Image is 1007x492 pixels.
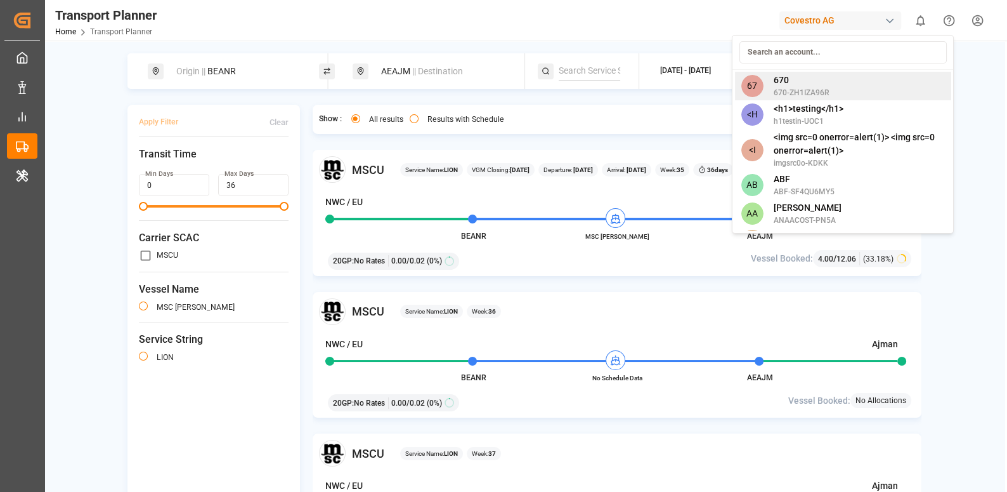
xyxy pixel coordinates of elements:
span: <img src=0 onerror=alert(1)> <img src=0 onerror=alert(1)> [773,131,944,157]
span: ABF [773,173,834,186]
span: 670-ZH1IZA96R [773,87,829,98]
span: AB [741,174,763,196]
span: ABF-SF4QU6MY5 [773,186,834,197]
span: [PERSON_NAME] [773,201,841,215]
span: <H [741,103,763,126]
input: Search an account... [739,41,946,63]
span: <I [741,139,763,161]
span: ANAACOST-PN5A [773,215,841,226]
span: <h1>testing</h1> [773,102,843,116]
span: AA [741,203,763,225]
span: 67 [741,75,763,97]
span: imgsrc0o-KDKK [773,157,944,169]
span: h1testin-UOC1 [773,116,843,127]
span: 670 [773,74,829,87]
span: AA [741,230,763,252]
